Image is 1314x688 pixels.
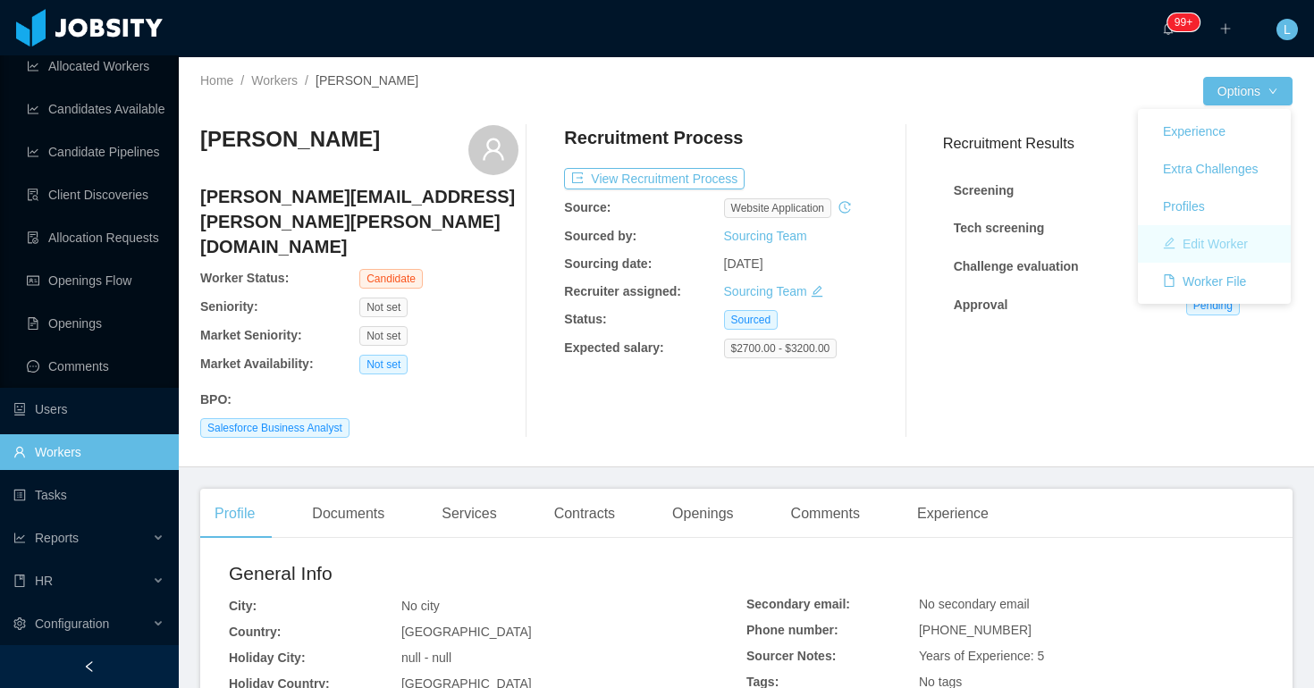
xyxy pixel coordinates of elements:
[954,259,1079,273] strong: Challenge evaluation
[27,348,164,384] a: icon: messageComments
[919,623,1032,637] span: [PHONE_NUMBER]
[229,559,746,588] h2: General Info
[564,172,745,186] a: icon: exportView Recruitment Process
[1284,19,1291,40] span: L
[564,168,745,189] button: icon: exportView Recruitment Process
[200,125,380,154] h3: [PERSON_NAME]
[724,229,807,243] a: Sourcing Team
[540,489,629,539] div: Contracts
[1138,150,1291,188] a: Extra Challenges
[919,649,1044,663] span: Years of Experience: 5
[1203,77,1293,105] button: Optionsicon: down
[954,298,1008,312] strong: Approval
[564,312,606,326] b: Status:
[1138,263,1291,300] a: icon: fileWorker File
[746,597,850,611] b: Secondary email:
[200,392,232,407] b: BPO :
[13,617,26,630] i: icon: setting
[481,137,506,162] i: icon: user
[564,256,652,271] b: Sourcing date:
[903,489,1003,539] div: Experience
[401,599,440,613] span: No city
[27,134,164,170] a: icon: line-chartCandidate Pipelines
[564,284,681,298] b: Recruiter assigned:
[13,434,164,470] a: icon: userWorkers
[838,201,851,214] i: icon: history
[724,256,763,271] span: [DATE]
[35,531,79,545] span: Reports
[200,489,269,539] div: Profile
[305,73,308,88] span: /
[724,284,807,298] a: Sourcing Team
[1149,117,1240,146] button: Experience
[1149,267,1260,296] button: icon: fileWorker File
[359,269,423,289] span: Candidate
[564,200,611,214] b: Source:
[359,298,408,317] span: Not set
[200,299,258,314] b: Seniority:
[200,271,289,285] b: Worker Status:
[401,650,451,665] span: null - null
[27,91,164,127] a: icon: line-chartCandidates Available
[27,48,164,84] a: icon: line-chartAllocated Workers
[200,357,314,371] b: Market Availability:
[35,574,53,588] span: HR
[200,184,518,259] h4: [PERSON_NAME][EMAIL_ADDRESS][PERSON_NAME][PERSON_NAME][DOMAIN_NAME]
[1138,225,1291,263] a: icon: editEdit Worker
[1149,230,1262,258] button: icon: editEdit Worker
[401,625,532,639] span: [GEOGRAPHIC_DATA]
[298,489,399,539] div: Documents
[359,326,408,346] span: Not set
[229,599,257,613] b: City:
[427,489,510,539] div: Services
[1149,192,1219,221] button: Profiles
[724,198,832,218] span: website application
[564,229,636,243] b: Sourced by:
[27,220,164,256] a: icon: file-doneAllocation Requests
[1149,155,1273,183] button: Extra Challenges
[240,73,244,88] span: /
[359,355,408,374] span: Not set
[564,125,743,150] h4: Recruitment Process
[1162,22,1175,35] i: icon: bell
[954,221,1045,235] strong: Tech screening
[27,177,164,213] a: icon: file-searchClient Discoveries
[746,649,836,663] b: Sourcer Notes:
[27,306,164,341] a: icon: file-textOpenings
[200,328,302,342] b: Market Seniority:
[943,132,1293,155] h3: Recruitment Results
[777,489,874,539] div: Comments
[13,477,164,513] a: icon: profileTasks
[13,575,26,587] i: icon: book
[724,339,838,358] span: $2700.00 - $3200.00
[1138,188,1291,225] a: Profiles
[919,597,1030,611] span: No secondary email
[13,391,164,427] a: icon: robotUsers
[229,625,281,639] b: Country:
[658,489,748,539] div: Openings
[811,285,823,298] i: icon: edit
[1138,113,1291,150] a: Experience
[954,183,1015,197] strong: Screening
[27,263,164,298] a: icon: idcardOpenings Flow
[1219,22,1232,35] i: icon: plus
[724,310,779,330] span: Sourced
[564,340,663,355] b: Expected salary:
[229,650,306,665] b: Holiday City:
[35,617,109,631] span: Configuration
[1167,13,1200,31] sup: 2141
[746,623,838,637] b: Phone number:
[200,418,350,438] span: Salesforce Business Analyst
[200,73,233,88] a: Home
[251,73,298,88] a: Workers
[13,532,26,544] i: icon: line-chart
[316,73,418,88] span: [PERSON_NAME]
